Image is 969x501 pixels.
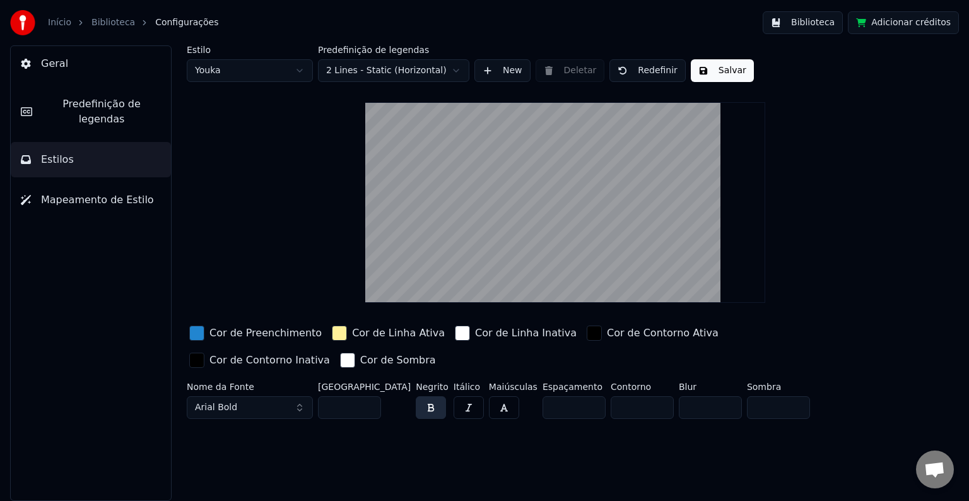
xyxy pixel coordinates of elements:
[609,59,686,82] button: Redefinir
[11,142,171,177] button: Estilos
[360,353,436,368] div: Cor de Sombra
[584,323,721,343] button: Cor de Contorno Ativa
[416,382,449,391] label: Negrito
[691,59,754,82] button: Salvar
[489,382,537,391] label: Maiúsculas
[318,382,411,391] label: [GEOGRAPHIC_DATA]
[48,16,71,29] a: Início
[11,182,171,218] button: Mapeamento de Estilo
[916,451,954,488] a: Bate-papo aberto
[474,59,531,82] button: New
[42,97,161,127] span: Predefinição de legendas
[679,382,742,391] label: Blur
[155,16,218,29] span: Configurações
[48,16,218,29] nav: breadcrumb
[318,45,469,54] label: Predefinição de legendas
[209,326,322,341] div: Cor de Preenchimento
[543,382,606,391] label: Espaçamento
[11,86,171,137] button: Predefinição de legendas
[607,326,719,341] div: Cor de Contorno Ativa
[41,56,68,71] span: Geral
[209,353,330,368] div: Cor de Contorno Inativa
[338,350,438,370] button: Cor de Sombra
[187,350,332,370] button: Cor de Contorno Inativa
[452,323,579,343] button: Cor de Linha Inativa
[91,16,135,29] a: Biblioteca
[611,382,674,391] label: Contorno
[747,382,810,391] label: Sombra
[475,326,577,341] div: Cor de Linha Inativa
[329,323,447,343] button: Cor de Linha Ativa
[10,10,35,35] img: youka
[187,45,313,54] label: Estilo
[187,382,313,391] label: Nome da Fonte
[763,11,843,34] button: Biblioteca
[41,192,154,208] span: Mapeamento de Estilo
[195,401,237,414] span: Arial Bold
[187,323,324,343] button: Cor de Preenchimento
[41,152,74,167] span: Estilos
[352,326,445,341] div: Cor de Linha Ativa
[848,11,959,34] button: Adicionar créditos
[11,46,171,81] button: Geral
[454,382,484,391] label: Itálico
